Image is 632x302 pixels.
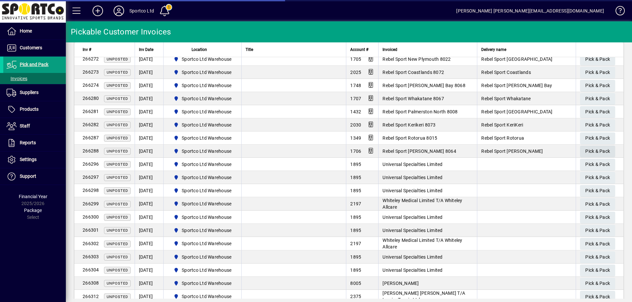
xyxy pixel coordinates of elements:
td: [DATE] [135,53,163,66]
span: Settings [20,157,37,162]
button: Pick & Pack [580,238,615,250]
td: [DATE] [135,197,163,211]
span: Sportco Ltd Warehouse [182,161,231,168]
span: Pick & Pack [585,159,610,170]
span: Unposted [107,255,128,259]
span: Sportco Ltd Warehouse [171,292,234,300]
span: 1895 [350,267,361,273]
button: Pick & Pack [580,93,615,105]
span: Rebel Sport [GEOGRAPHIC_DATA] [481,57,552,62]
span: Unposted [107,149,128,153]
span: Unposted [107,228,128,233]
span: 266281 [83,109,99,114]
span: 1432 [350,109,361,114]
span: Support [20,174,36,179]
span: Sportco Ltd Warehouse [182,280,231,287]
span: Suppliers [20,90,39,95]
span: Unposted [107,57,128,61]
span: 2025 [350,70,361,75]
a: Support [3,168,66,185]
span: 266288 [83,148,99,153]
button: Pick & Pack [580,54,615,65]
span: Package [24,208,42,213]
span: Unposted [107,268,128,272]
span: 266297 [83,174,99,180]
div: Inv Date [139,46,159,53]
span: Pick & Pack [585,133,610,144]
span: 266298 [83,188,99,193]
button: Pick & Pack [580,159,615,171]
button: Pick & Pack [580,132,615,144]
span: Sportco Ltd Warehouse [171,108,234,116]
span: Sportco Ltd Warehouse [182,200,231,207]
div: Location [168,46,238,53]
span: Account # [350,46,368,53]
span: Pick & Pack [585,265,610,276]
span: 1349 [350,135,361,141]
span: Location [192,46,207,53]
span: Sportco Ltd Warehouse [171,81,234,89]
span: Pick & Pack [585,54,610,65]
a: Staff [3,118,66,134]
span: 266274 [83,82,99,88]
span: Rebel Sport [PERSON_NAME] Bay 8068 [382,83,465,88]
span: Sportco Ltd Warehouse [182,227,231,234]
span: Unposted [107,83,128,88]
span: Unposted [107,162,128,167]
span: Sportco Ltd Warehouse [171,279,234,287]
span: Customers [20,45,42,50]
span: Universal Specialties Limited [382,215,442,220]
button: Pick & Pack [580,278,615,290]
span: Sportco Ltd Warehouse [182,267,231,273]
span: Home [20,28,32,34]
span: Pick & Pack [585,252,610,263]
span: 1895 [350,175,361,180]
span: Sportco Ltd Warehouse [171,200,234,208]
td: [DATE] [135,184,163,197]
span: Sportco Ltd Warehouse [182,56,231,62]
a: Settings [3,151,66,168]
span: Sportco Ltd Warehouse [171,134,234,142]
span: Unposted [107,281,128,286]
span: Unposted [107,175,128,180]
span: Pick & Pack [585,185,610,196]
button: Pick & Pack [580,225,615,237]
span: 266287 [83,135,99,140]
span: 266280 [83,96,99,101]
span: Universal Specialties Limited [382,188,442,193]
td: [DATE] [135,171,163,184]
span: Financial Year [19,194,47,199]
span: Unposted [107,242,128,246]
span: Universal Specialties Limited [382,267,442,273]
span: Sportco Ltd Warehouse [171,226,234,234]
span: 266302 [83,241,99,246]
td: [DATE] [135,250,163,264]
span: Sportco Ltd Warehouse [182,69,231,76]
span: 1895 [350,215,361,220]
button: Pick & Pack [580,80,615,92]
span: 1895 [350,188,361,193]
div: Pickable Customer Invoices [71,27,171,37]
span: Sportco Ltd Warehouse [182,108,231,115]
span: Inv Date [139,46,153,53]
span: Rebel Sport New Plymouth 8022 [382,57,451,62]
span: Unposted [107,215,128,220]
span: Pick & Pack [585,278,610,289]
a: Invoices [3,73,66,84]
span: Rebel Sport [GEOGRAPHIC_DATA] [481,109,552,114]
span: Sportco Ltd Warehouse [182,122,231,128]
span: Unposted [107,110,128,114]
a: Suppliers [3,84,66,101]
td: [DATE] [135,131,163,145]
span: Products [20,106,39,112]
span: Universal Specialties Limited [382,175,442,180]
span: Inv # [83,46,91,53]
span: 8005 [350,281,361,286]
span: Sportco Ltd Warehouse [171,95,234,103]
span: 266312 [83,294,99,299]
span: 1705 [350,57,361,62]
div: Title [246,46,342,53]
span: Unposted [107,136,128,140]
td: [DATE] [135,264,163,277]
span: 266300 [83,214,99,220]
